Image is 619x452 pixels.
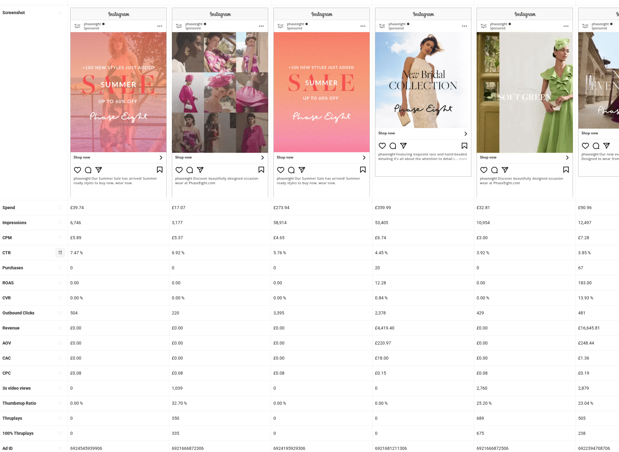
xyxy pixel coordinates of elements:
[271,336,372,350] div: £0.00
[271,411,372,426] div: 0
[70,8,167,197] img: Screenshot 6924545939906
[2,401,36,406] b: Thumbstop Ratio
[169,200,271,215] div: £17.07
[58,356,62,360] span: sort-ascending
[373,426,474,441] div: 0
[58,311,62,315] span: sort-ascending
[474,245,575,260] div: 3.92 %
[169,306,271,320] div: 220
[2,250,11,255] b: CTR
[474,200,575,215] div: £32.81
[373,306,474,320] div: 2,378
[2,220,26,225] b: Impressions
[373,230,474,245] div: £6.74
[169,260,271,275] div: 0
[373,290,474,305] div: 0.84 %
[474,366,575,380] div: £0.08
[58,326,62,330] span: sort-ascending
[2,386,31,391] b: 3s video views
[68,306,169,320] div: 504
[58,235,62,240] span: sort-ascending
[477,8,573,197] img: Screenshot 6921666872506
[373,381,474,395] div: 0
[474,381,575,395] div: 2,760
[68,321,169,335] div: £0.00
[169,426,271,441] div: 335
[68,426,169,441] div: 0
[2,325,20,330] b: Revenue
[169,351,271,365] div: £0.00
[2,310,34,315] b: Outbound Clicks
[2,280,14,285] b: ROAS
[58,265,62,270] span: sort-ascending
[58,220,62,224] span: sort-ascending
[373,366,474,380] div: £0.15
[474,290,575,305] div: 0.00 %
[271,215,372,230] div: 58,914
[373,411,474,426] div: 0
[58,250,62,255] span: sort-descending
[271,275,372,290] div: 0.00
[373,200,474,215] div: £359.99
[2,265,23,270] b: Purchases
[375,8,471,177] img: Screenshot 6921681211306
[169,396,271,411] div: 32.70 %
[271,366,372,380] div: £0.08
[271,245,372,260] div: 5.76 %
[474,321,575,335] div: £0.00
[2,446,13,451] b: Ad ID
[58,416,62,420] span: sort-ascending
[58,446,62,450] span: sort-ascending
[58,386,62,390] span: sort-ascending
[58,296,62,300] span: sort-ascending
[373,396,474,411] div: 0.00 %
[474,275,575,290] div: 0.00
[474,396,575,411] div: 25.20 %
[58,205,62,209] span: sort-ascending
[271,321,372,335] div: £0.00
[373,336,474,350] div: £220.97
[169,215,271,230] div: 3,177
[169,321,271,335] div: £0.00
[169,230,271,245] div: £5.37
[169,290,271,305] div: 0.00 %
[373,215,474,230] div: 53,405
[172,8,268,197] img: Screenshot 6921666872306
[68,260,169,275] div: 0
[58,10,62,15] span: sort-ascending
[169,245,271,260] div: 6.92 %
[271,351,372,365] div: £0.00
[2,235,12,240] b: CPM
[68,230,169,245] div: £5.89
[68,396,169,411] div: 0.00 %
[271,230,372,245] div: £4.65
[474,336,575,350] div: £0.00
[474,306,575,320] div: 429
[58,281,62,285] span: sort-ascending
[68,200,169,215] div: £39.74
[2,356,11,360] b: CAC
[271,306,372,320] div: 3,395
[68,275,169,290] div: 0.00
[2,416,22,421] b: Thruplays
[169,275,271,290] div: 0.00
[373,260,474,275] div: 20
[271,290,372,305] div: 0.00 %
[271,381,372,395] div: 0
[58,401,62,405] span: sort-ascending
[474,215,575,230] div: 10,954
[373,275,474,290] div: 12.28
[474,411,575,426] div: 689
[2,341,11,345] b: AOV
[271,426,372,441] div: 0
[271,260,372,275] div: 0
[2,371,11,376] b: CPC
[373,245,474,260] div: 4.45 %
[68,245,169,260] div: 7.47 %
[169,381,271,395] div: 1,039
[68,290,169,305] div: 0.00 %
[271,200,372,215] div: £273.94
[273,8,370,197] img: Screenshot 6924195929306
[169,411,271,426] div: 350
[58,431,62,435] span: sort-ascending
